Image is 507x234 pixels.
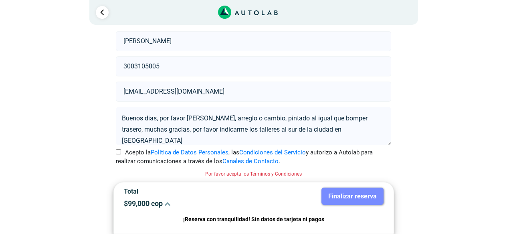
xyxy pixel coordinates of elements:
p: $ 99,000 cop [124,199,248,208]
a: Canales de Contacto [222,158,279,165]
p: Total [124,188,248,195]
label: Acepto la , las y autorizo a Autolab para realizar comunicaciones a través de los . [116,148,391,166]
input: Nombre y apellido [116,31,391,51]
a: Link al sitio de autolab [218,8,278,16]
a: Ir al paso anterior [96,6,109,19]
a: Política de Datos Personales [151,149,228,156]
input: Acepto laPolítica de Datos Personales, lasCondiciones del Servicioy autorizo a Autolab para reali... [116,149,121,154]
input: Correo electrónico [116,82,391,102]
button: Finalizar reserva [321,188,384,205]
p: ¡Reserva con tranquilidad! Sin datos de tarjeta ni pagos [124,215,384,224]
input: Celular [116,56,391,76]
a: Condiciones del Servicio [239,149,306,156]
small: Por favor acepta los Términos y Condiciones [205,171,302,177]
